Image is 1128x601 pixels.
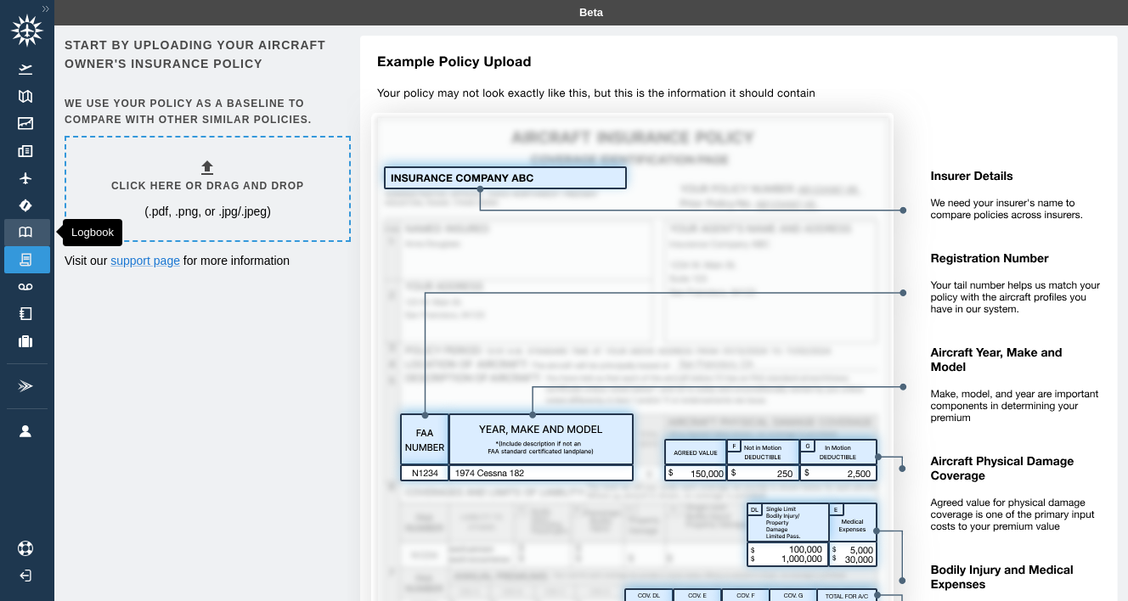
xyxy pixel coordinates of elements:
a: support page [110,254,180,267]
p: (.pdf, .png, or .jpg/.jpeg) [144,203,271,220]
h6: Click here or drag and drop [111,178,304,194]
h6: We use your policy as a baseline to compare with other similar policies. [65,96,347,128]
h6: Start by uploading your aircraft owner's insurance policy [65,36,347,74]
p: Visit our for more information [65,252,347,269]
